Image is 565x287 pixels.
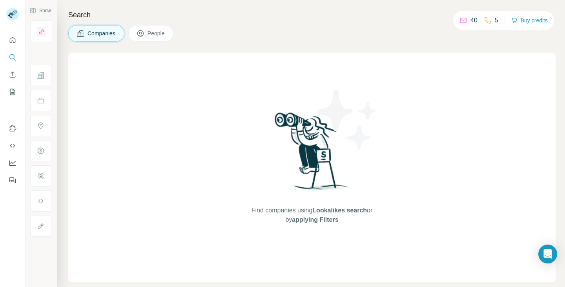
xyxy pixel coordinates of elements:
button: Feedback [6,173,19,187]
p: 5 [495,16,498,25]
button: Enrich CSV [6,68,19,82]
span: applying Filters [292,216,338,223]
img: Surfe Illustration - Woman searching with binoculars [271,110,353,198]
div: Open Intercom Messenger [538,245,557,263]
button: Use Surfe API [6,139,19,153]
button: Quick start [6,33,19,47]
p: 40 [470,16,478,25]
span: Lookalikes search [312,207,367,214]
span: Find companies using or by [249,206,375,225]
button: My lists [6,85,19,99]
button: Search [6,50,19,64]
button: Buy credits [511,15,548,26]
button: Dashboard [6,156,19,170]
img: Surfe Illustration - Stars [312,84,383,155]
span: People [148,29,166,37]
button: Use Surfe on LinkedIn [6,121,19,135]
span: Companies [87,29,116,37]
h4: Search [68,9,556,20]
button: Show [24,5,56,16]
